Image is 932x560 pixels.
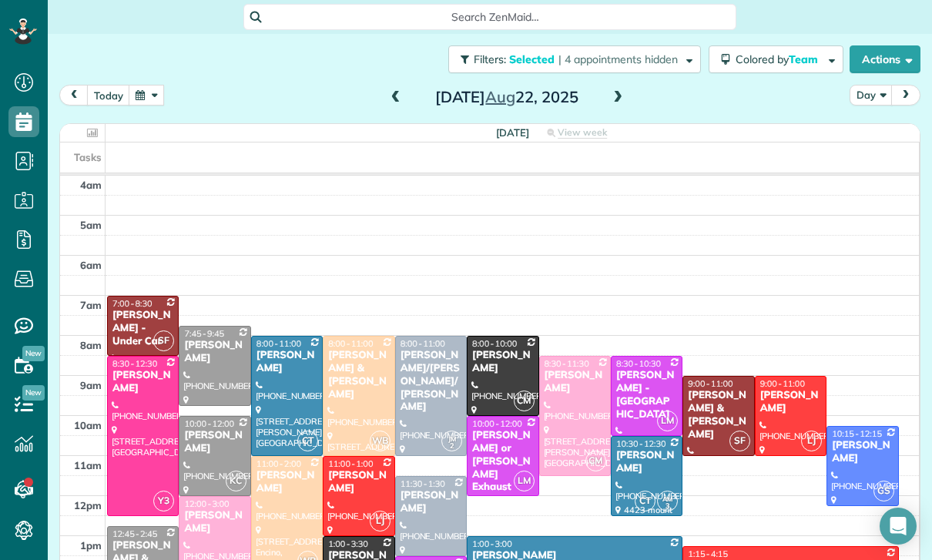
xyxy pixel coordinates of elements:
[80,259,102,271] span: 6am
[789,52,820,66] span: Team
[472,538,512,549] span: 1:00 - 3:00
[441,45,701,73] a: Filters: Selected | 4 appointments hidden
[80,539,102,552] span: 1pm
[400,349,462,414] div: [PERSON_NAME]/[PERSON_NAME]/[PERSON_NAME]
[709,45,843,73] button: Colored byTeam
[831,439,893,465] div: [PERSON_NAME]
[615,449,678,475] div: [PERSON_NAME]
[22,385,45,401] span: New
[658,499,677,514] small: 3
[662,495,672,503] span: AM
[448,434,456,443] span: JM
[22,346,45,361] span: New
[471,349,534,375] div: [PERSON_NAME]
[184,328,224,339] span: 7:45 - 9:45
[891,85,920,106] button: next
[112,528,157,539] span: 12:45 - 2:45
[183,429,246,455] div: [PERSON_NAME]
[472,418,522,429] span: 10:00 - 12:00
[112,369,174,395] div: [PERSON_NAME]
[184,418,234,429] span: 10:00 - 12:00
[80,299,102,311] span: 7am
[328,538,368,549] span: 1:00 - 3:30
[370,511,391,531] span: LJ
[183,509,246,535] div: [PERSON_NAME]
[545,358,589,369] span: 8:30 - 11:30
[509,52,555,66] span: Selected
[615,369,678,421] div: [PERSON_NAME] - [GEOGRAPHIC_DATA]
[411,89,603,106] h2: [DATE] 22, 2025
[74,419,102,431] span: 10am
[74,499,102,511] span: 12pm
[80,339,102,351] span: 8am
[370,431,391,451] span: WB
[297,431,318,451] span: CT
[401,338,445,349] span: 8:00 - 11:00
[80,179,102,191] span: 4am
[87,85,130,106] button: today
[471,429,534,507] div: [PERSON_NAME] or [PERSON_NAME] Exhaust Service Inc,
[448,45,701,73] button: Filters: Selected | 4 appointments hidden
[688,378,733,389] span: 9:00 - 11:00
[74,459,102,471] span: 11am
[327,469,390,495] div: [PERSON_NAME]
[328,458,373,469] span: 11:00 - 1:00
[112,309,174,348] div: [PERSON_NAME] - Under Car
[112,358,157,369] span: 8:30 - 12:30
[558,52,678,66] span: | 4 appointments hidden
[657,411,678,431] span: LM
[153,491,174,511] span: Y3
[472,338,517,349] span: 8:00 - 10:00
[184,498,229,509] span: 12:00 - 3:00
[80,379,102,391] span: 9am
[327,349,390,401] div: [PERSON_NAME] & [PERSON_NAME]
[616,358,661,369] span: 8:30 - 10:30
[401,478,445,489] span: 11:30 - 1:30
[736,52,823,66] span: Colored by
[585,451,606,471] span: CM
[153,330,174,351] span: SF
[256,338,301,349] span: 8:00 - 11:00
[729,431,750,451] span: SF
[558,126,607,139] span: View week
[832,428,882,439] span: 10:15 - 12:15
[328,338,373,349] span: 8:00 - 11:00
[635,491,655,511] span: CT
[256,349,318,375] div: [PERSON_NAME]
[74,151,102,163] span: Tasks
[616,438,666,449] span: 10:30 - 12:30
[59,85,89,106] button: prev
[873,481,894,501] span: GS
[112,298,153,309] span: 7:00 - 8:30
[496,126,529,139] span: [DATE]
[80,219,102,231] span: 5am
[850,85,893,106] button: Day
[687,389,749,441] div: [PERSON_NAME] & [PERSON_NAME]
[544,369,606,395] div: [PERSON_NAME]
[850,45,920,73] button: Actions
[474,52,506,66] span: Filters:
[880,508,917,545] div: Open Intercom Messenger
[688,548,728,559] span: 1:15 - 4:15
[514,471,535,491] span: LM
[801,431,822,451] span: LJ
[256,458,301,469] span: 11:00 - 2:00
[256,469,318,495] div: [PERSON_NAME]
[400,489,462,515] div: [PERSON_NAME]
[760,378,805,389] span: 9:00 - 11:00
[485,87,515,106] span: Aug
[759,389,822,415] div: [PERSON_NAME]
[183,339,246,365] div: [PERSON_NAME]
[514,391,535,411] span: CM
[226,471,246,491] span: KC
[442,439,461,454] small: 2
